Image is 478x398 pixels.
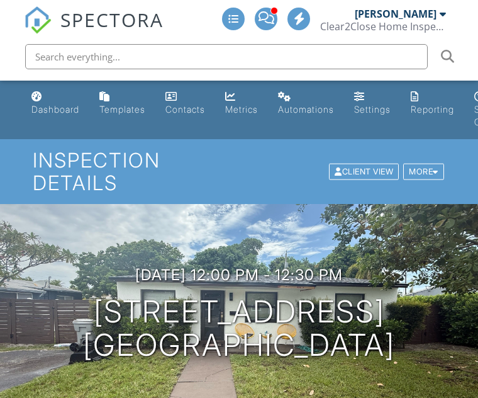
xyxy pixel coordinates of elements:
[26,86,84,122] a: Dashboard
[160,86,210,122] a: Contacts
[411,104,454,115] div: Reporting
[60,6,164,33] span: SPECTORA
[349,86,396,122] a: Settings
[278,104,334,115] div: Automations
[99,104,145,115] div: Templates
[24,6,52,34] img: The Best Home Inspection Software - Spectora
[328,166,402,176] a: Client View
[165,104,205,115] div: Contacts
[273,86,339,122] a: Automations (Advanced)
[354,104,391,115] div: Settings
[25,44,428,69] input: Search everything...
[220,86,263,122] a: Metrics
[403,163,444,180] div: More
[355,8,436,20] div: [PERSON_NAME]
[406,86,459,122] a: Reporting
[24,17,164,43] a: SPECTORA
[33,149,445,193] h1: Inspection Details
[135,266,343,283] h3: [DATE] 12:00 pm - 12:30 pm
[225,104,258,115] div: Metrics
[31,104,79,115] div: Dashboard
[329,163,399,180] div: Client View
[94,86,150,122] a: Templates
[83,295,395,362] h1: [STREET_ADDRESS] [GEOGRAPHIC_DATA]
[320,20,446,33] div: Clear2Close Home Inspection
